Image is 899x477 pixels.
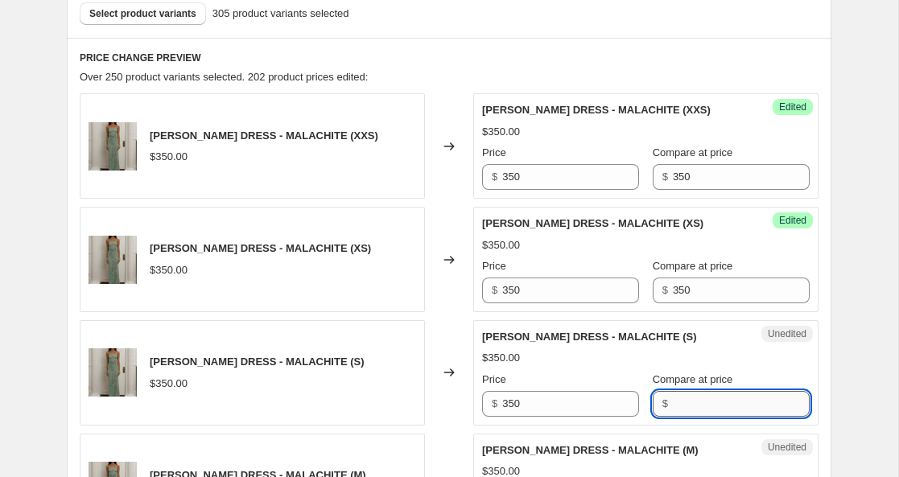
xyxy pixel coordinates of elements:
span: $ [492,171,497,183]
span: [PERSON_NAME] DRESS - MALACHITE (S) [482,331,697,343]
div: $350.00 [150,262,188,278]
span: [PERSON_NAME] DRESS - MALACHITE (S) [150,356,365,368]
span: $ [662,284,668,296]
span: $ [662,397,668,409]
span: $ [492,397,497,409]
span: Unedited [768,441,806,454]
span: Select product variants [89,7,196,20]
h6: PRICE CHANGE PREVIEW [80,51,819,64]
div: $350.00 [482,237,520,253]
span: [PERSON_NAME] DRESS - MALACHITE (XXS) [482,104,711,116]
span: Edited [779,214,806,227]
button: Select product variants [80,2,206,25]
span: Price [482,260,506,272]
img: 20241024_FaitParFoutch_E-Comm13745_80x.jpg [89,348,137,397]
span: Compare at price [653,260,733,272]
span: 305 product variants selected [212,6,349,22]
div: $350.00 [482,124,520,140]
span: [PERSON_NAME] DRESS - MALACHITE (XS) [150,242,371,254]
span: Over 250 product variants selected. 202 product prices edited: [80,71,368,83]
div: $350.00 [482,350,520,366]
span: [PERSON_NAME] DRESS - MALACHITE (XXS) [150,130,378,142]
span: Compare at price [653,373,733,385]
div: $350.00 [150,376,188,392]
div: $350.00 [150,149,188,165]
img: 20241024_FaitParFoutch_E-Comm13745_80x.jpg [89,236,137,284]
span: Unedited [768,327,806,340]
span: [PERSON_NAME] DRESS - MALACHITE (XS) [482,217,703,229]
span: Price [482,373,506,385]
span: Edited [779,101,806,113]
span: $ [492,284,497,296]
img: 20241024_FaitParFoutch_E-Comm13745_80x.jpg [89,122,137,171]
span: $ [662,171,668,183]
span: [PERSON_NAME] DRESS - MALACHITE (M) [482,444,699,456]
span: Price [482,146,506,158]
span: Compare at price [653,146,733,158]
